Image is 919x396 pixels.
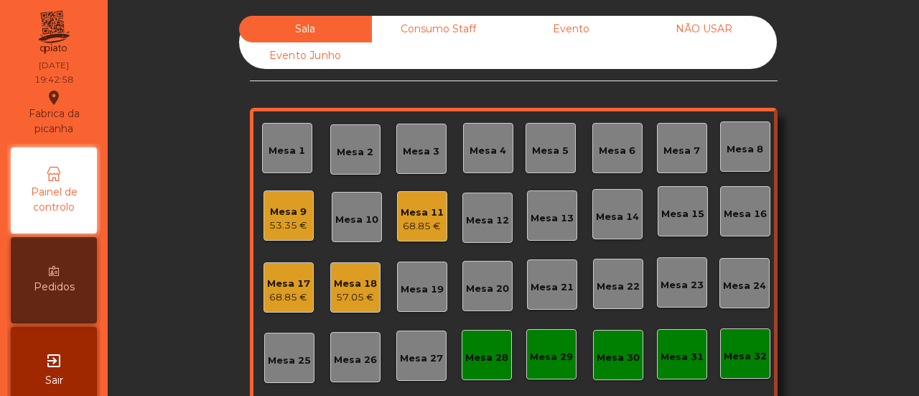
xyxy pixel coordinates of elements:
[597,351,640,365] div: Mesa 30
[269,218,307,233] div: 53.35 €
[465,351,508,365] div: Mesa 28
[269,205,307,219] div: Mesa 9
[532,144,569,158] div: Mesa 5
[34,280,75,295] span: Pedidos
[531,280,574,295] div: Mesa 21
[727,142,763,157] div: Mesa 8
[661,278,704,293] div: Mesa 23
[724,207,767,221] div: Mesa 16
[466,213,509,228] div: Mesa 12
[400,351,443,366] div: Mesa 27
[724,349,767,364] div: Mesa 32
[34,73,73,86] div: 19:42:58
[470,144,506,158] div: Mesa 4
[403,144,439,159] div: Mesa 3
[372,16,505,42] div: Consumo Staff
[638,16,770,42] div: NÃO USAR
[596,210,639,224] div: Mesa 14
[267,290,310,305] div: 68.85 €
[531,211,574,226] div: Mesa 13
[269,144,305,158] div: Mesa 1
[334,290,377,305] div: 57.05 €
[663,144,700,158] div: Mesa 7
[723,279,766,293] div: Mesa 24
[530,350,573,364] div: Mesa 29
[268,354,311,368] div: Mesa 25
[334,353,377,367] div: Mesa 26
[11,89,96,137] div: Fabrica da picanha
[401,219,444,234] div: 68.85 €
[239,16,372,42] div: Sala
[597,280,640,294] div: Mesa 22
[45,352,62,369] i: exit_to_app
[45,373,63,388] span: Sair
[505,16,638,42] div: Evento
[14,185,93,215] span: Painel de controlo
[334,277,377,291] div: Mesa 18
[36,7,71,57] img: qpiato
[401,282,444,297] div: Mesa 19
[267,277,310,291] div: Mesa 17
[239,42,372,69] div: Evento Junho
[661,350,704,364] div: Mesa 31
[337,145,373,160] div: Mesa 2
[45,89,62,106] i: location_on
[599,144,635,158] div: Mesa 6
[401,206,444,220] div: Mesa 11
[466,282,509,296] div: Mesa 20
[661,207,704,221] div: Mesa 15
[39,59,69,72] div: [DATE]
[335,213,378,227] div: Mesa 10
